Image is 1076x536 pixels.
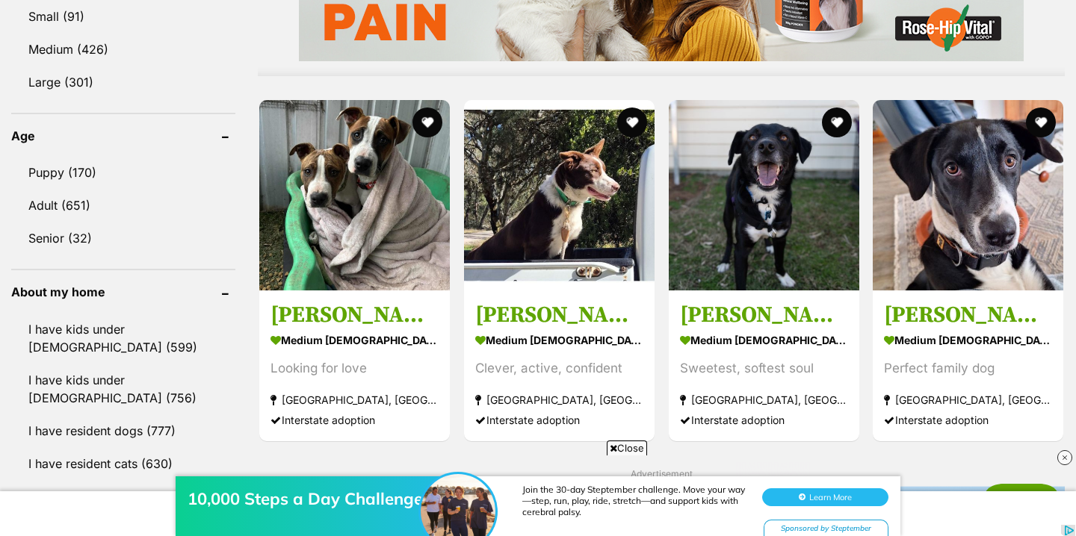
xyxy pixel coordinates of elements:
[821,107,851,137] button: favourite
[270,358,439,378] div: Looking for love
[475,329,643,351] strong: medium [DEMOGRAPHIC_DATA] Dog
[680,301,848,329] h3: [PERSON_NAME]
[873,290,1063,441] a: [PERSON_NAME] medium [DEMOGRAPHIC_DATA] Dog Perfect family dog [GEOGRAPHIC_DATA], [GEOGRAPHIC_DAT...
[11,129,235,143] header: Age
[680,410,848,430] div: Interstate adoption
[669,290,859,441] a: [PERSON_NAME] medium [DEMOGRAPHIC_DATA] Dog Sweetest, softest soul [GEOGRAPHIC_DATA], [GEOGRAPHIC...
[617,107,647,137] button: favourite
[762,42,888,60] button: Learn More
[607,440,647,455] span: Close
[259,100,450,290] img: Joey & Evie - American Staffordshire Terrier Dog
[475,410,643,430] div: Interstate adoption
[412,107,442,137] button: favourite
[11,415,235,446] a: I have resident dogs (777)
[259,290,450,441] a: [PERSON_NAME] & [PERSON_NAME] medium [DEMOGRAPHIC_DATA] Dog Looking for love [GEOGRAPHIC_DATA], [...
[1057,450,1072,465] img: close_rtb.svg
[884,390,1052,410] strong: [GEOGRAPHIC_DATA], [GEOGRAPHIC_DATA]
[188,42,427,63] div: 10,000 Steps a Day Challenge
[270,329,439,351] strong: medium [DEMOGRAPHIC_DATA] Dog
[884,358,1052,378] div: Perfect family dog
[464,100,655,290] img: Rusty - Border Collie Dog
[11,190,235,221] a: Adult (651)
[421,28,495,102] img: 10,000 Steps a Day Challenge
[11,66,235,98] a: Large (301)
[11,157,235,188] a: Puppy (170)
[11,285,235,299] header: About my home
[270,410,439,430] div: Interstate adoption
[11,34,235,65] a: Medium (426)
[464,290,655,441] a: [PERSON_NAME] medium [DEMOGRAPHIC_DATA] Dog Clever, active, confident [GEOGRAPHIC_DATA], [GEOGRAP...
[270,301,439,329] h3: [PERSON_NAME] & [PERSON_NAME]
[1026,107,1056,137] button: favourite
[270,390,439,410] strong: [GEOGRAPHIC_DATA], [GEOGRAPHIC_DATA]
[680,358,848,378] div: Sweetest, softest soul
[11,1,235,32] a: Small (91)
[475,301,643,329] h3: [PERSON_NAME]
[475,390,643,410] strong: [GEOGRAPHIC_DATA], [GEOGRAPHIC_DATA]
[131,4,149,25] div: ×
[475,358,643,378] div: Clever, active, confident
[884,329,1052,351] strong: medium [DEMOGRAPHIC_DATA] Dog
[268,19,389,52] a: Learn More
[11,314,235,363] a: I have kids under [DEMOGRAPHIC_DATA] (599)
[669,100,859,290] img: Freddie - Border Collie x Australian Kelpie Dog
[873,100,1063,290] img: Janis - Bull Arab x Australian Kelpie Dog
[884,301,1052,329] h3: [PERSON_NAME]
[11,364,235,414] a: I have kids under [DEMOGRAPHIC_DATA] (756)
[522,37,746,71] div: Join the 30-day Steptember challenge. Move your way—step, run, play, ride, stretch—and support ki...
[11,222,235,254] a: Senior (32)
[680,329,848,351] strong: medium [DEMOGRAPHIC_DATA] Dog
[764,73,888,92] div: Sponsored by Steptember
[884,410,1052,430] div: Interstate adoption
[680,390,848,410] strong: [GEOGRAPHIC_DATA], [GEOGRAPHIC_DATA]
